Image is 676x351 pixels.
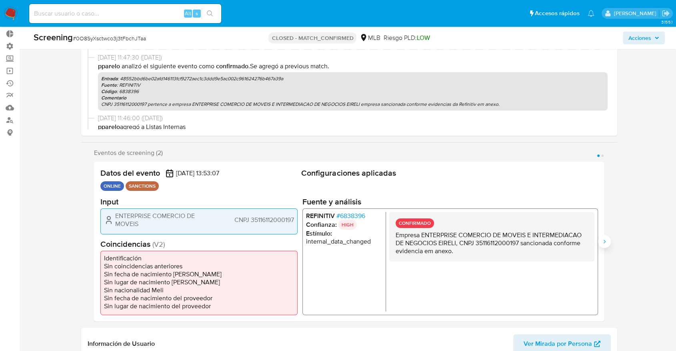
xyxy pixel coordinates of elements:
[101,88,117,95] b: Código
[88,340,155,348] h1: Información de Usuario
[202,8,218,19] button: search-icon
[216,61,248,71] b: Confirmado
[661,19,672,25] span: 3.155.1
[98,114,608,123] span: [DATE] 11:46:00 ([DATE])
[185,10,191,17] span: Alt
[662,9,670,18] a: Salir
[98,53,608,62] span: [DATE] 11:47:30 ([DATE])
[101,94,126,101] b: Comentario
[101,75,604,82] p: : 48552bbd6be02afd146113fcf9272aec1c3ddd9e5ac002c961624276b467a39a
[122,61,214,71] span: Analizó el siguiente evento como
[101,101,604,107] p: CNPJ 35116112000197 pertence a empresa ENTERPRISE COMERCIO DE MOVEIS E INTERMEDIACAO DE NEGOCIOS ...
[360,34,380,42] div: MLB
[101,88,604,95] p: : 6838396
[588,10,594,17] a: Notificaciones
[98,61,120,71] b: pparelo
[98,123,608,131] p: agregó a Listas Internas
[383,34,430,42] span: Riesgo PLD:
[614,10,659,17] p: juan.tosini@mercadolibre.com
[268,32,356,44] p: CLOSED - MATCH_CONFIRMED
[101,81,117,89] b: Fuente
[98,62,608,71] p: . Se agregó a previous match .
[101,75,118,82] b: Entrada
[101,82,604,88] p: : REFINITIV
[623,32,665,44] button: Acciones
[73,34,146,42] span: # 0O8SyXsctwco3j3tFbchJTaa
[628,32,651,44] span: Acciones
[34,31,73,44] b: Screening
[196,10,198,17] span: s
[98,122,120,131] b: pparelo
[535,9,580,18] span: Accesos rápidos
[416,33,430,42] span: LOW
[29,8,221,19] input: Buscar usuario o caso...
